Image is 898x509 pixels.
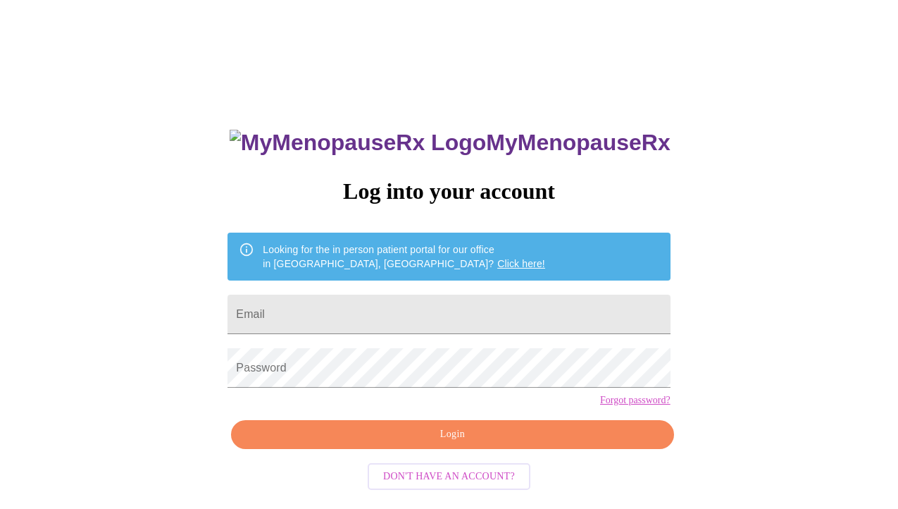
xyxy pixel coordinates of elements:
span: Login [247,426,657,443]
a: Forgot password? [600,395,671,406]
h3: MyMenopauseRx [230,130,671,156]
a: Don't have an account? [364,470,534,482]
button: Don't have an account? [368,463,530,491]
h3: Log into your account [227,178,670,204]
div: Looking for the in person patient portal for our office in [GEOGRAPHIC_DATA], [GEOGRAPHIC_DATA]? [263,237,545,276]
img: MyMenopauseRx Logo [230,130,486,156]
span: Don't have an account? [383,468,515,486]
button: Login [231,420,673,449]
a: Click here! [497,258,545,269]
